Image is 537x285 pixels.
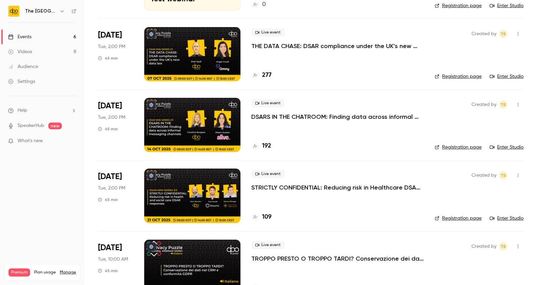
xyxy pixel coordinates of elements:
span: Help [18,107,27,114]
span: [DATE] [98,171,122,182]
span: TS [501,101,506,109]
a: Registration page [435,73,482,80]
div: Events [8,34,31,40]
a: Registration page [435,2,482,9]
span: TS [501,30,506,38]
span: Premium [8,268,30,277]
div: 45 min [98,56,118,61]
h4: 109 [262,213,272,222]
span: Live event [251,170,285,178]
a: SpeakerHub [18,122,44,129]
span: Live event [251,99,285,107]
div: Oct 7 Tue, 2:00 PM (Europe/London) [98,27,133,81]
span: [DATE] [98,30,122,41]
div: Settings [8,78,35,85]
div: 45 min [98,126,118,132]
span: Taylor Swann [499,101,507,109]
a: 277 [251,71,272,80]
div: Videos [8,48,32,55]
li: help-dropdown-opener [8,107,76,114]
span: [DATE] [98,242,122,253]
span: Created by [471,30,496,38]
a: Registration page [435,215,482,222]
span: Taylor Swann [499,171,507,179]
a: DSARS IN THE CHATROOM: Finding data across informal messaging channels [251,113,424,121]
span: Tue, 10:00 AM [98,256,128,263]
span: Tue, 2:00 PM [98,114,125,121]
span: Created by [471,242,496,250]
span: Created by [471,171,496,179]
a: Manage [60,270,76,275]
a: THE DATA CHASE: DSAR compliance under the UK’s new data law [251,42,424,50]
a: Enter Studio [490,215,523,222]
h4: 277 [262,71,272,80]
h6: The [GEOGRAPHIC_DATA] [25,8,57,15]
span: What's new [18,137,43,145]
span: [DATE] [98,101,122,111]
a: 192 [251,141,271,151]
div: Oct 21 Tue, 2:00 PM (Europe/London) [98,169,133,223]
span: Live event [251,241,285,249]
span: Created by [471,101,496,109]
img: The DPO Centre [8,6,19,17]
a: TROPPO PRESTO O TROPPO TARDI? Conservazione dei dati nei CRM e conformità GDPR [251,255,424,263]
span: Plan usage [34,270,56,275]
div: Oct 14 Tue, 2:00 PM (Europe/London) [98,98,133,152]
span: Tue, 2:00 PM [98,43,125,50]
div: 45 min [98,268,118,273]
span: new [48,123,62,129]
span: Taylor Swann [499,242,507,250]
div: 45 min [98,197,118,202]
span: Tue, 2:00 PM [98,185,125,192]
span: TS [501,171,506,179]
span: Live event [251,28,285,37]
a: STRICTLY CONFIDENTIAL: Reducing risk in Healthcare DSAR responses [251,183,424,192]
h4: 192 [262,141,271,151]
span: TS [501,242,506,250]
div: Audience [8,63,38,70]
a: 109 [251,213,272,222]
a: Enter Studio [490,73,523,80]
iframe: Noticeable Trigger [68,138,76,144]
a: Enter Studio [490,2,523,9]
a: Registration page [435,144,482,151]
a: Enter Studio [490,144,523,151]
span: Taylor Swann [499,30,507,38]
